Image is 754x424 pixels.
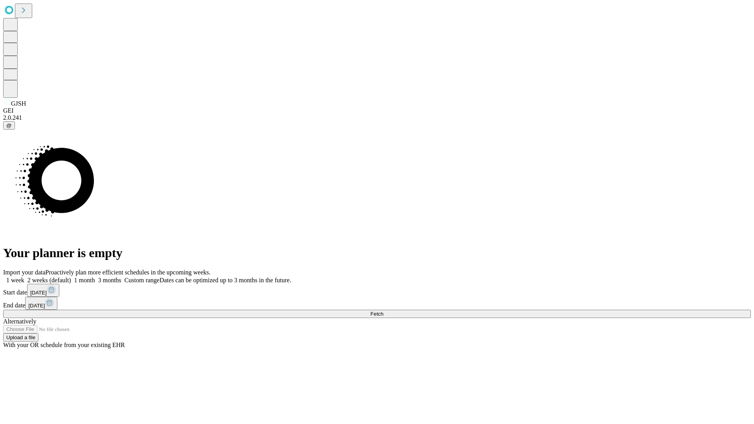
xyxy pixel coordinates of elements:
span: Import your data [3,269,46,276]
div: 2.0.241 [3,114,751,121]
div: Start date [3,284,751,297]
span: Dates can be optimized up to 3 months in the future. [159,277,291,283]
h1: Your planner is empty [3,246,751,260]
span: 2 weeks (default) [27,277,71,283]
span: Fetch [370,311,383,317]
span: @ [6,122,12,128]
span: 3 months [98,277,121,283]
span: Proactively plan more efficient schedules in the upcoming weeks. [46,269,210,276]
button: Upload a file [3,333,38,342]
span: With your OR schedule from your existing EHR [3,342,125,348]
button: [DATE] [27,284,59,297]
button: Fetch [3,310,751,318]
div: End date [3,297,751,310]
button: @ [3,121,15,130]
span: Custom range [124,277,159,283]
span: GJSH [11,100,26,107]
span: 1 week [6,277,24,283]
span: [DATE] [30,290,47,296]
span: Alternatively [3,318,36,325]
span: [DATE] [28,303,45,309]
button: [DATE] [25,297,57,310]
span: 1 month [74,277,95,283]
div: GEI [3,107,751,114]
